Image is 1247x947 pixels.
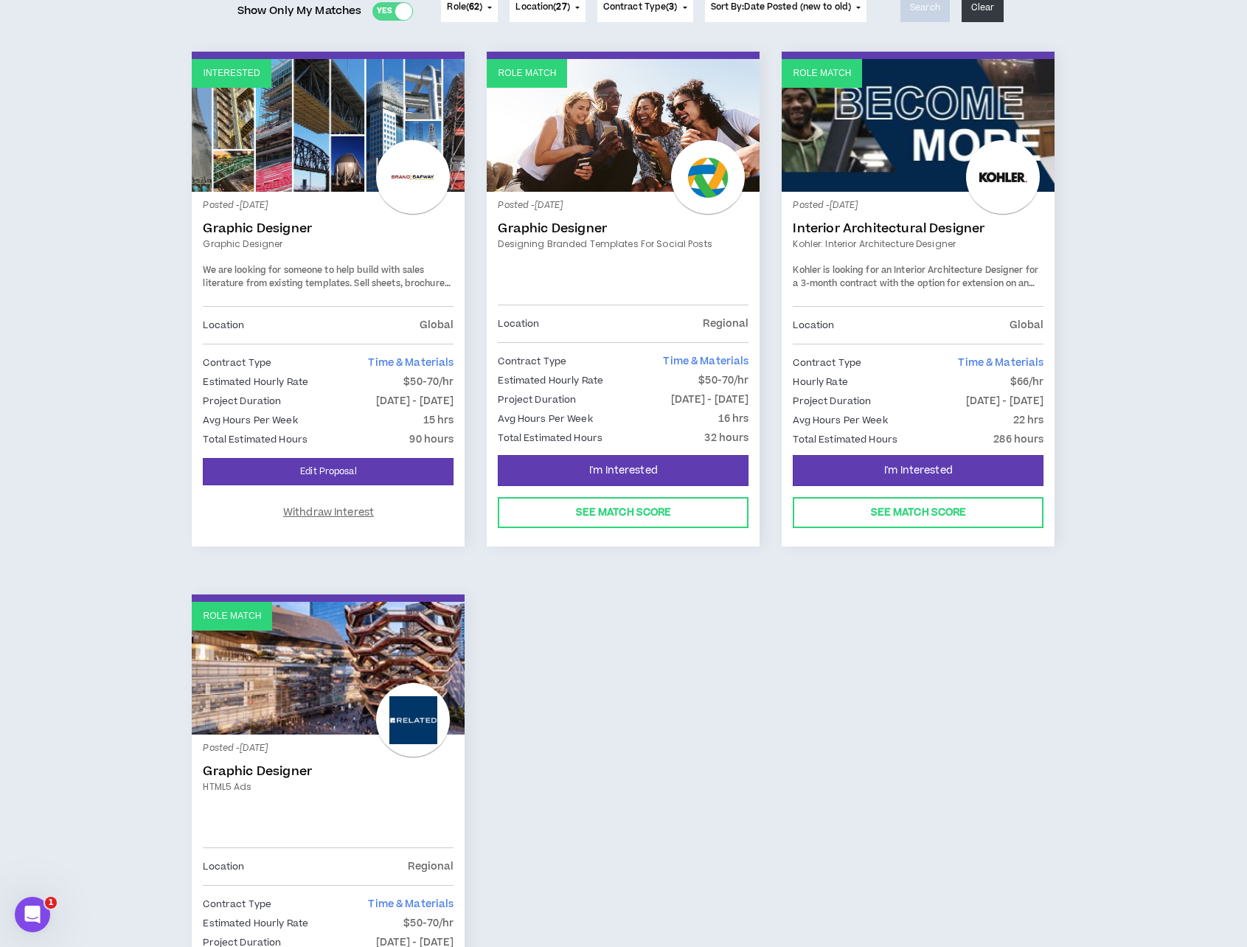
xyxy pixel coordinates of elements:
[376,393,454,409] p: [DATE] - [DATE]
[203,431,308,448] p: Total Estimated Hours
[663,354,748,369] span: Time & Materials
[793,221,1043,236] a: Interior Architectural Designer
[203,66,260,80] p: Interested
[498,221,748,236] a: Graphic Designer
[203,199,454,212] p: Posted - [DATE]
[409,431,454,448] p: 90 hours
[711,1,852,13] span: Sort By: Date Posted (new to old)
[203,237,454,251] a: Graphic Designer
[203,264,453,316] span: We are looking for someone to help build with sales literature from existing templates. Sell shee...
[203,609,261,623] p: Role Match
[203,915,308,932] p: Estimated Hourly Rate
[498,316,539,332] p: Location
[603,1,678,14] span: Contract Type ( )
[203,764,454,779] a: Graphic Designer
[423,412,454,429] p: 15 hrs
[498,455,748,486] button: I'm Interested
[203,412,297,429] p: Avg Hours Per Week
[793,317,834,333] p: Location
[718,411,749,427] p: 16 hrs
[420,317,454,333] p: Global
[498,372,603,389] p: Estimated Hourly Rate
[793,237,1043,251] a: Kohler: Interior Architecture Designer
[283,506,374,520] span: Withdraw Interest
[793,66,851,80] p: Role Match
[498,430,602,446] p: Total Estimated Hours
[793,393,871,409] p: Project Duration
[793,431,897,448] p: Total Estimated Hours
[498,497,748,528] button: See Match Score
[704,430,748,446] p: 32 hours
[498,66,556,80] p: Role Match
[498,411,592,427] p: Avg Hours Per Week
[671,392,749,408] p: [DATE] - [DATE]
[203,355,271,371] p: Contract Type
[793,355,861,371] p: Contract Type
[793,497,1043,528] button: See Match Score
[15,897,50,932] iframe: Intercom live chat
[793,455,1043,486] button: I'm Interested
[966,393,1044,409] p: [DATE] - [DATE]
[368,897,454,912] span: Time & Materials
[203,317,244,333] p: Location
[498,237,748,251] a: Designing branded templates for social posts
[703,316,748,332] p: Regional
[447,1,482,14] span: Role ( )
[515,1,569,14] span: Location ( )
[403,915,454,932] p: $50-70/hr
[192,59,465,192] a: Interested
[793,412,887,429] p: Avg Hours Per Week
[203,497,454,528] button: Withdraw Interest
[1010,374,1044,390] p: $66/hr
[203,780,454,794] a: HTML5 Ads
[589,464,658,478] span: I'm Interested
[203,896,271,912] p: Contract Type
[469,1,479,13] span: 62
[498,199,748,212] p: Posted - [DATE]
[793,264,1038,302] span: Kohler is looking for an Interior Architecture Designer for a 3-month contract with the option fo...
[698,372,748,389] p: $50-70/hr
[408,858,454,875] p: Regional
[556,1,566,13] span: 27
[203,742,454,755] p: Posted - [DATE]
[884,464,953,478] span: I'm Interested
[958,355,1043,370] span: Time & Materials
[203,858,244,875] p: Location
[793,199,1043,212] p: Posted - [DATE]
[993,431,1043,448] p: 286 hours
[203,458,454,485] a: Edit Proposal
[45,897,57,909] span: 1
[203,374,308,390] p: Estimated Hourly Rate
[203,393,281,409] p: Project Duration
[203,221,454,236] a: Graphic Designer
[793,374,847,390] p: Hourly Rate
[192,602,465,735] a: Role Match
[403,374,454,390] p: $50-70/hr
[498,353,566,370] p: Contract Type
[1013,412,1044,429] p: 22 hrs
[1010,317,1044,333] p: Global
[368,355,454,370] span: Time & Materials
[669,1,674,13] span: 3
[782,59,1055,192] a: Role Match
[498,392,576,408] p: Project Duration
[487,59,760,192] a: Role Match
